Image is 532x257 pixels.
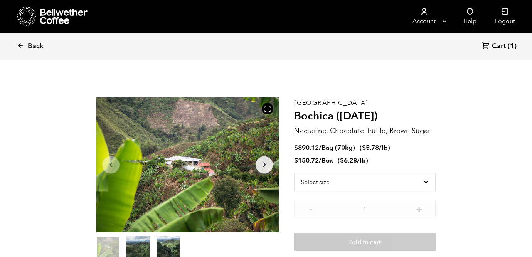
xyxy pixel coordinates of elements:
[338,156,368,165] span: ( )
[294,156,298,165] span: $
[322,143,355,152] span: Bag (70kg)
[482,41,517,52] a: Cart (1)
[340,156,357,165] bdi: 6.28
[306,205,315,212] button: -
[362,143,366,152] span: $
[294,233,436,251] button: Add to cart
[492,42,506,51] span: Cart
[414,205,424,212] button: +
[379,143,388,152] span: /lb
[360,143,390,152] span: ( )
[28,42,44,51] span: Back
[362,143,379,152] bdi: 5.78
[294,143,298,152] span: $
[508,42,517,51] span: (1)
[319,156,322,165] span: /
[294,156,319,165] bdi: 150.72
[294,110,436,123] h2: Bochica ([DATE])
[294,126,436,136] p: Nectarine, Chocolate Truffle, Brown Sugar
[340,156,344,165] span: $
[357,156,366,165] span: /lb
[294,143,319,152] bdi: 890.12
[319,143,322,152] span: /
[322,156,333,165] span: Box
